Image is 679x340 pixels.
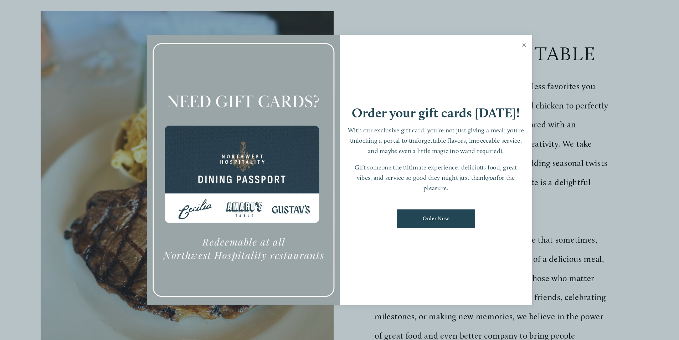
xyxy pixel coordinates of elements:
a: Close [517,36,531,56]
em: you [487,174,497,181]
p: With our exclusive gift card, you’re not just giving a meal; you’re unlocking a portal to unforge... [347,125,525,156]
a: Order Now [397,209,475,228]
p: Gift someone the ultimate experience: delicious food, great vibes, and service so good they might... [347,162,525,193]
h1: Order your gift cards [DATE]! [352,106,520,120]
